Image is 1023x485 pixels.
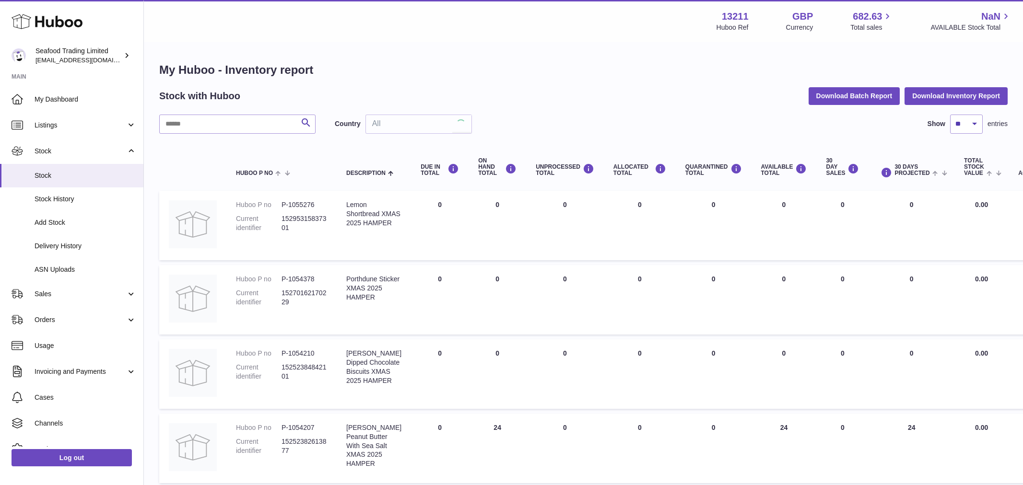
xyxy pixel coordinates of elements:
img: product image [169,200,217,248]
div: ALLOCATED Total [613,163,666,176]
td: 0 [816,191,869,260]
div: Lemon Shortbread XMAS 2025 HAMPER [346,200,401,228]
strong: 13211 [722,10,749,23]
img: internalAdmin-13211@internal.huboo.com [12,48,26,63]
span: Stock History [35,195,136,204]
span: Usage [35,341,136,350]
div: Seafood Trading Limited [35,46,122,65]
span: Settings [35,445,136,454]
dd: P-1055276 [282,200,327,209]
h1: My Huboo - Inventory report [159,62,1008,78]
dd: P-1054210 [282,349,327,358]
td: 0 [411,339,469,409]
span: AVAILABLE Stock Total [930,23,1011,32]
dd: P-1054207 [282,423,327,432]
div: Huboo Ref [717,23,749,32]
span: ASN Uploads [35,265,136,274]
td: 0 [604,265,676,335]
div: DUE IN TOTAL [421,163,459,176]
td: 0 [816,339,869,409]
span: Stock [35,147,126,156]
div: ON HAND Total [478,158,517,177]
div: QUARANTINED Total [685,163,742,176]
span: 0.00 [975,349,988,357]
dt: Current identifier [236,214,282,232]
span: Listings [35,121,126,130]
td: 0 [752,191,817,260]
span: 0 [712,275,716,283]
a: Log out [12,449,132,466]
span: Delivery History [35,242,136,251]
td: 0 [526,339,604,409]
td: 0 [752,265,817,335]
span: My Dashboard [35,95,136,104]
span: Stock [35,171,136,180]
td: 0 [469,265,526,335]
label: Show [928,119,945,128]
dt: Huboo P no [236,349,282,358]
span: entries [988,119,1008,128]
span: Sales [35,289,126,299]
span: 0 [712,424,716,431]
span: Total stock value [964,158,984,177]
span: 0.00 [975,275,988,283]
dd: 15252382613877 [282,437,327,455]
dt: Huboo P no [236,423,282,432]
a: 682.63 Total sales [850,10,893,32]
div: AVAILABLE Total [761,163,807,176]
span: Huboo P no [236,170,273,176]
td: 24 [469,414,526,483]
div: Porthdune Sticker XMAS 2025 HAMPER [346,275,401,302]
div: UNPROCESSED Total [536,163,594,176]
dd: P-1054378 [282,275,327,284]
td: 0 [604,339,676,409]
img: product image [169,349,217,397]
span: NaN [981,10,1000,23]
span: 0 [712,201,716,208]
td: 0 [752,339,817,409]
td: 0 [604,414,676,483]
dd: 15270162170229 [282,289,327,307]
span: Channels [35,419,136,428]
dt: Huboo P no [236,200,282,209]
td: 24 [869,414,954,483]
td: 0 [526,414,604,483]
td: 0 [526,265,604,335]
div: [PERSON_NAME] Dipped Chocolate Biscuits XMAS 2025 HAMPER [346,349,401,385]
span: 0.00 [975,424,988,431]
span: [EMAIL_ADDRESS][DOMAIN_NAME] [35,56,141,64]
td: 0 [411,191,469,260]
strong: GBP [792,10,813,23]
dt: Current identifier [236,363,282,381]
td: 0 [869,265,954,335]
td: 0 [411,265,469,335]
dt: Huboo P no [236,275,282,284]
img: product image [169,275,217,323]
button: Download Inventory Report [905,87,1008,104]
td: 0 [816,414,869,483]
td: 0 [469,191,526,260]
td: 0 [411,414,469,483]
span: Orders [35,315,126,324]
span: 30 DAYS PROJECTED [894,164,929,176]
dd: 15252384842101 [282,363,327,381]
span: Total sales [850,23,893,32]
dt: Current identifier [236,437,282,455]
td: 0 [816,265,869,335]
img: product image [169,423,217,471]
span: Add Stock [35,218,136,227]
span: Invoicing and Payments [35,367,126,376]
td: 0 [869,191,954,260]
td: 0 [869,339,954,409]
td: 0 [604,191,676,260]
span: 0 [712,349,716,357]
dt: Current identifier [236,289,282,307]
td: 0 [469,339,526,409]
span: Description [346,170,386,176]
td: 24 [752,414,817,483]
div: [PERSON_NAME] Peanut Butter With Sea Salt XMAS 2025 HAMPER [346,423,401,468]
div: 30 DAY SALES [826,158,859,177]
button: Download Batch Report [809,87,900,104]
span: 682.63 [853,10,882,23]
dd: 15295315837301 [282,214,327,232]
